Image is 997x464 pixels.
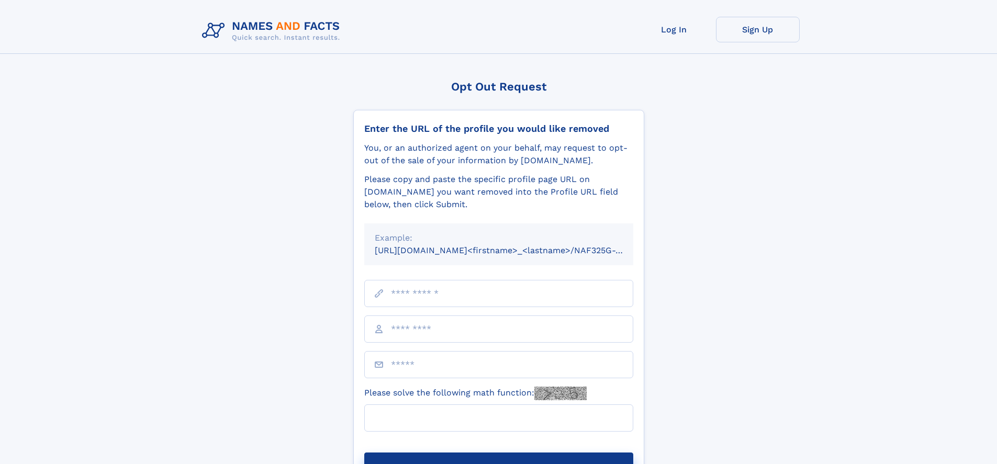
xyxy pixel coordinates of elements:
[375,245,653,255] small: [URL][DOMAIN_NAME]<firstname>_<lastname>/NAF325G-xxxxxxxx
[632,17,716,42] a: Log In
[198,17,349,45] img: Logo Names and Facts
[716,17,800,42] a: Sign Up
[375,232,623,244] div: Example:
[353,80,644,93] div: Opt Out Request
[364,173,633,211] div: Please copy and paste the specific profile page URL on [DOMAIN_NAME] you want removed into the Pr...
[364,387,587,400] label: Please solve the following math function:
[364,123,633,134] div: Enter the URL of the profile you would like removed
[364,142,633,167] div: You, or an authorized agent on your behalf, may request to opt-out of the sale of your informatio...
